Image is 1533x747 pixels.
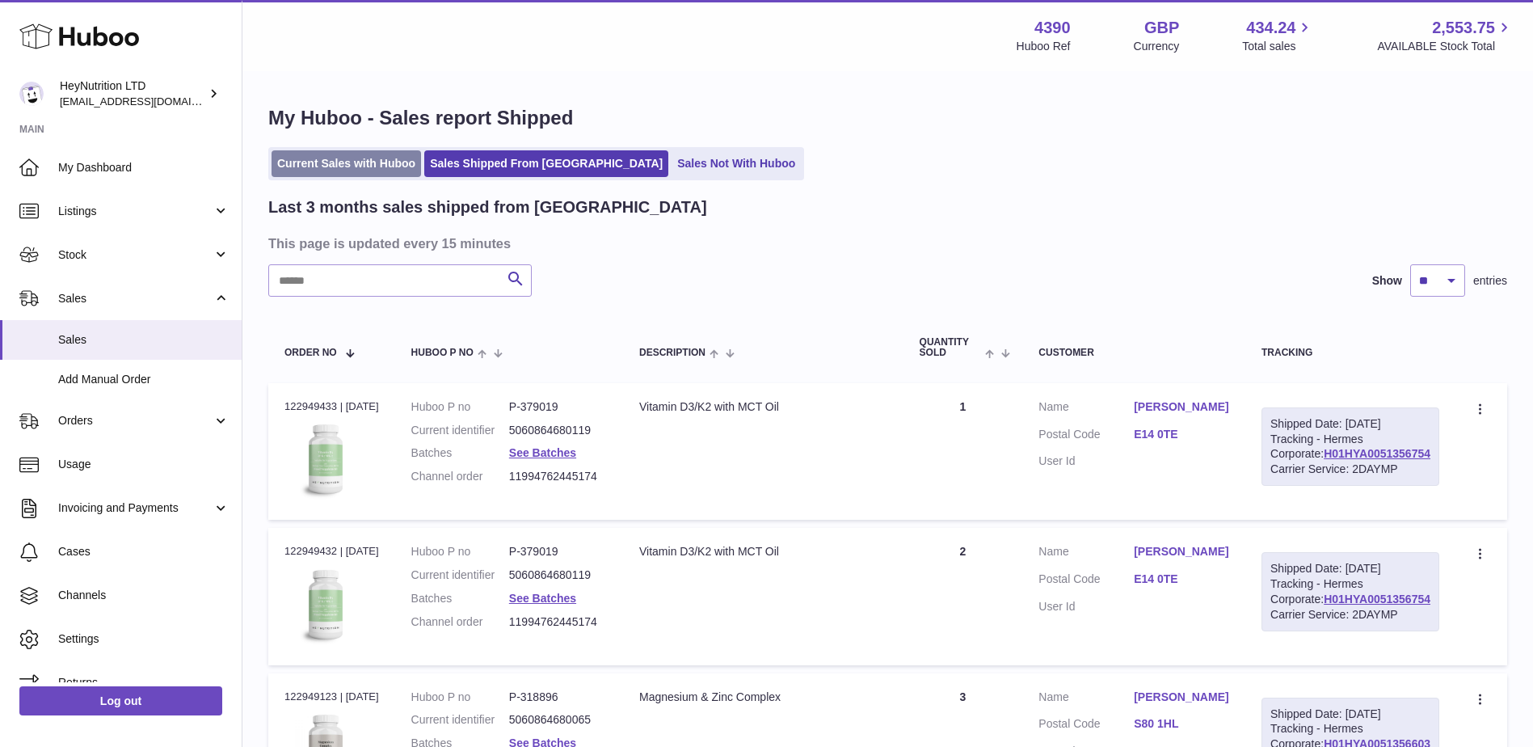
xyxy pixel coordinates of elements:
div: Carrier Service: 2DAYMP [1270,607,1430,622]
dt: Postal Code [1038,427,1134,446]
dt: Current identifier [411,712,509,728]
dt: Postal Code [1038,716,1134,736]
img: internalAdmin-4390@internal.huboo.com [19,82,44,106]
a: [PERSON_NAME] [1134,690,1229,705]
a: See Batches [509,592,576,605]
a: [PERSON_NAME] [1134,399,1229,415]
div: Shipped Date: [DATE] [1270,561,1430,576]
dt: Huboo P no [411,544,509,559]
dd: 11994762445174 [509,614,607,630]
a: 434.24 Total sales [1242,17,1314,54]
dd: P-318896 [509,690,607,705]
dt: Name [1038,544,1134,563]
div: Huboo Ref [1017,39,1071,54]
dt: Batches [411,591,509,606]
dt: User Id [1038,454,1134,469]
dt: Name [1038,690,1134,709]
label: Show [1372,273,1402,289]
div: Vitamin D3/K2 with MCT Oil [639,544,887,559]
dd: 5060864680119 [509,423,607,438]
div: Tracking - Hermes Corporate: [1261,407,1439,487]
dt: User Id [1038,599,1134,614]
div: Tracking - Hermes Corporate: [1261,552,1439,631]
a: Current Sales with Huboo [272,150,421,177]
dd: P-379019 [509,399,607,415]
h2: Last 3 months sales shipped from [GEOGRAPHIC_DATA] [268,196,707,218]
span: Sales [58,291,213,306]
span: Channels [58,588,230,603]
dt: Current identifier [411,423,509,438]
div: Tracking [1261,348,1439,358]
dt: Name [1038,399,1134,419]
span: Orders [58,413,213,428]
img: 43901725566257.jpg [284,564,365,645]
span: entries [1473,273,1507,289]
td: 1 [903,383,1023,520]
span: [EMAIL_ADDRESS][DOMAIN_NAME] [60,95,238,108]
span: Total sales [1242,39,1314,54]
dt: Postal Code [1038,572,1134,591]
span: Order No [284,348,337,358]
dt: Channel order [411,469,509,484]
a: H01HYA0051356754 [1324,447,1430,460]
dd: 5060864680065 [509,712,607,728]
a: 2,553.75 AVAILABLE Stock Total [1377,17,1514,54]
span: My Dashboard [58,160,230,175]
div: Magnesium & Zinc Complex [639,690,887,705]
div: Customer [1038,348,1229,358]
span: Listings [58,204,213,219]
a: H01HYA0051356754 [1324,593,1430,606]
dd: 5060864680119 [509,568,607,583]
span: Huboo P no [411,348,474,358]
div: 122949432 | [DATE] [284,544,379,559]
span: 434.24 [1246,17,1295,39]
div: Carrier Service: 2DAYMP [1270,462,1430,477]
dt: Huboo P no [411,399,509,415]
span: Add Manual Order [58,372,230,387]
div: Shipped Date: [DATE] [1270,416,1430,432]
td: 2 [903,528,1023,665]
dd: P-379019 [509,544,607,559]
dt: Huboo P no [411,690,509,705]
span: Settings [58,631,230,647]
a: Sales Shipped From [GEOGRAPHIC_DATA] [424,150,668,177]
a: See Batches [509,446,576,459]
a: S80 1HL [1134,716,1229,732]
a: Sales Not With Huboo [672,150,801,177]
dt: Channel order [411,614,509,630]
span: Description [639,348,705,358]
h3: This page is updated every 15 minutes [268,234,1503,252]
div: Shipped Date: [DATE] [1270,707,1430,722]
span: Quantity Sold [920,337,981,358]
dt: Current identifier [411,568,509,583]
div: 122949123 | [DATE] [284,690,379,704]
span: Invoicing and Payments [58,500,213,516]
span: 2,553.75 [1432,17,1495,39]
strong: 4390 [1034,17,1071,39]
div: HeyNutrition LTD [60,78,205,109]
div: 122949433 | [DATE] [284,399,379,414]
a: E14 0TE [1134,572,1229,587]
strong: GBP [1144,17,1179,39]
a: Log out [19,686,222,715]
span: Usage [58,457,230,472]
div: Vitamin D3/K2 with MCT Oil [639,399,887,415]
span: Sales [58,332,230,348]
dd: 11994762445174 [509,469,607,484]
dt: Batches [411,445,509,461]
a: E14 0TE [1134,427,1229,442]
span: Cases [58,544,230,559]
span: AVAILABLE Stock Total [1377,39,1514,54]
span: Returns [58,675,230,690]
a: [PERSON_NAME] [1134,544,1229,559]
img: 43901725566257.jpg [284,419,365,500]
span: Stock [58,247,213,263]
h1: My Huboo - Sales report Shipped [268,105,1507,131]
div: Currency [1134,39,1180,54]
